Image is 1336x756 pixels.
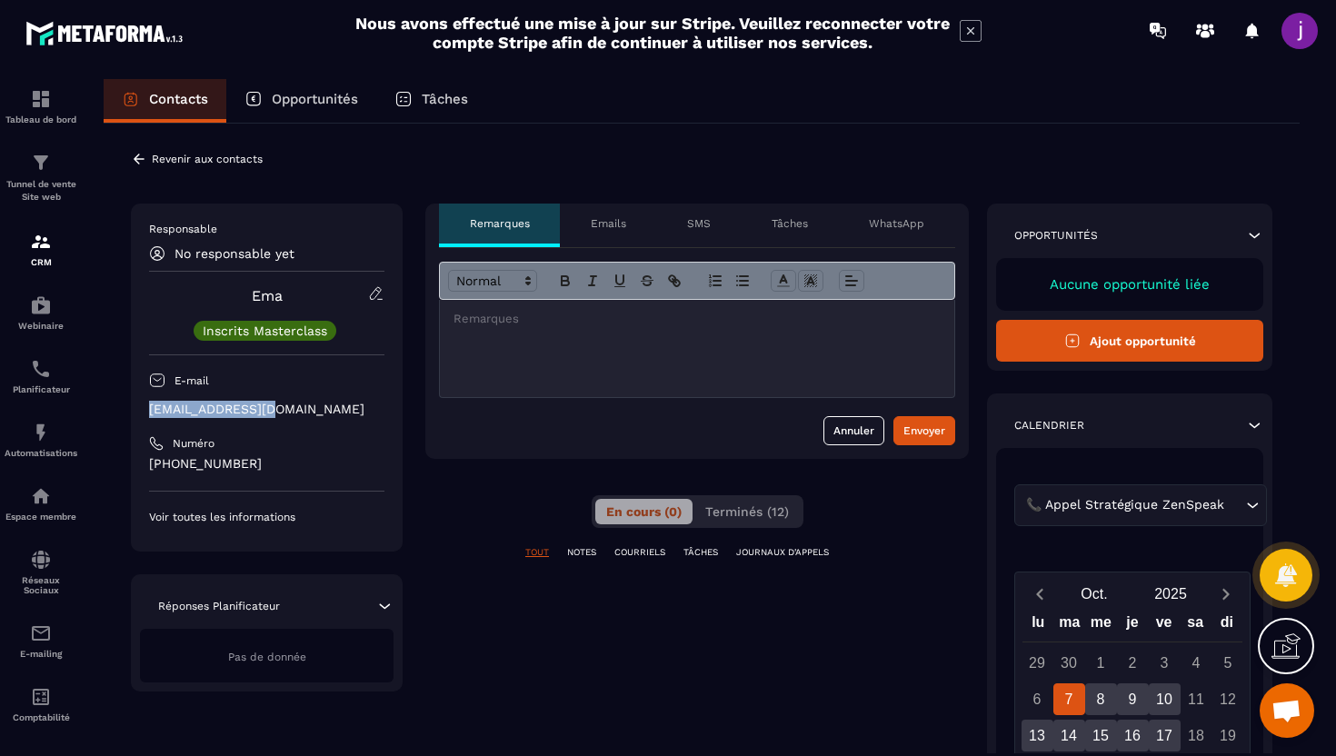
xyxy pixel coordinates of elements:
[1260,683,1314,738] div: Ouvrir le chat
[567,546,596,559] p: NOTES
[614,546,665,559] p: COURRIELS
[174,373,209,388] p: E-mail
[5,649,77,659] p: E-mailing
[1056,578,1132,610] button: Open months overlay
[30,294,52,316] img: automations
[606,504,682,519] span: En cours (0)
[5,217,77,281] a: formationformationCRM
[30,358,52,380] img: scheduler
[376,79,486,123] a: Tâches
[30,88,52,110] img: formation
[525,546,549,559] p: TOUT
[1053,683,1085,715] div: 7
[30,622,52,644] img: email
[5,138,77,217] a: formationformationTunnel de vente Site web
[1180,610,1211,642] div: sa
[5,75,77,138] a: formationformationTableau de bord
[1014,276,1245,293] p: Aucune opportunité liée
[1053,720,1085,751] div: 14
[1181,683,1212,715] div: 11
[1014,484,1267,526] div: Search for option
[903,422,945,440] div: Envoyer
[1085,720,1117,751] div: 15
[1228,495,1241,515] input: Search for option
[5,448,77,458] p: Automatisations
[5,344,77,408] a: schedulerschedulerPlanificateur
[1117,683,1149,715] div: 9
[30,152,52,174] img: formation
[30,422,52,443] img: automations
[149,455,384,472] p: [PHONE_NUMBER]
[5,672,77,736] a: accountantaccountantComptabilité
[272,91,358,107] p: Opportunités
[1149,720,1181,751] div: 17
[158,599,280,613] p: Réponses Planificateur
[893,416,955,445] button: Envoyer
[30,231,52,253] img: formation
[5,321,77,331] p: Webinaire
[149,91,208,107] p: Contacts
[1149,647,1181,679] div: 3
[1181,647,1212,679] div: 4
[5,408,77,472] a: automationsautomationsAutomatisations
[1022,582,1056,606] button: Previous month
[591,216,626,231] p: Emails
[996,320,1263,362] button: Ajout opportunité
[5,712,77,722] p: Comptabilité
[25,16,189,50] img: logo
[30,549,52,571] img: social-network
[5,178,77,204] p: Tunnel de vente Site web
[5,575,77,595] p: Réseaux Sociaux
[30,686,52,708] img: accountant
[736,546,829,559] p: JOURNAUX D'APPELS
[1085,647,1117,679] div: 1
[174,246,294,261] p: No responsable yet
[422,91,468,107] p: Tâches
[694,499,800,524] button: Terminés (12)
[1053,647,1085,679] div: 30
[149,401,384,418] p: [EMAIL_ADDRESS][DOMAIN_NAME]
[1148,610,1180,642] div: ve
[1022,683,1053,715] div: 6
[252,287,283,304] a: Ema
[687,216,711,231] p: SMS
[5,281,77,344] a: automationsautomationsWebinaire
[354,14,951,52] h2: Nous avons effectué une mise à jour sur Stripe. Veuillez reconnecter votre compte Stripe afin de ...
[104,79,226,123] a: Contacts
[595,499,693,524] button: En cours (0)
[1209,582,1242,606] button: Next month
[1054,610,1086,642] div: ma
[30,485,52,507] img: automations
[869,216,924,231] p: WhatsApp
[1132,578,1209,610] button: Open years overlay
[5,257,77,267] p: CRM
[149,510,384,524] p: Voir toutes les informations
[705,504,789,519] span: Terminés (12)
[226,79,376,123] a: Opportunités
[1022,495,1228,515] span: 📞 Appel Stratégique ZenSpeak
[228,651,306,663] span: Pas de donnée
[1014,418,1084,433] p: Calendrier
[1211,610,1242,642] div: di
[5,114,77,124] p: Tableau de bord
[1022,610,1054,642] div: lu
[1014,228,1098,243] p: Opportunités
[1022,720,1053,751] div: 13
[1149,683,1181,715] div: 10
[1117,610,1149,642] div: je
[5,535,77,609] a: social-networksocial-networkRéseaux Sociaux
[152,153,263,165] p: Revenir aux contacts
[1117,647,1149,679] div: 2
[203,324,327,337] p: Inscrits Masterclass
[823,416,884,445] button: Annuler
[683,546,718,559] p: TÂCHES
[1212,647,1244,679] div: 5
[470,216,530,231] p: Remarques
[1212,720,1244,751] div: 19
[1085,610,1117,642] div: me
[772,216,808,231] p: Tâches
[5,472,77,535] a: automationsautomationsEspace membre
[173,436,214,451] p: Numéro
[149,222,384,236] p: Responsable
[5,609,77,672] a: emailemailE-mailing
